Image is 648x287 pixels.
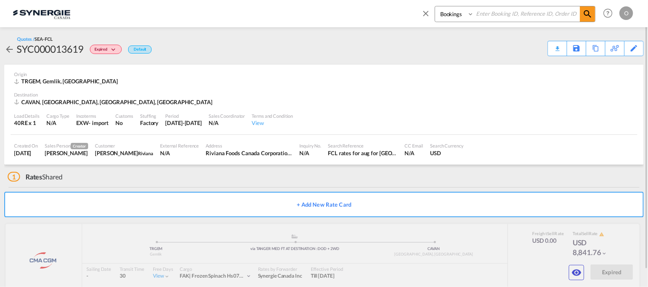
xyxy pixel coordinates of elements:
[45,142,88,149] div: Sales Person
[601,6,615,20] span: Help
[580,6,595,22] span: icon-magnify
[89,119,109,127] div: - import
[569,265,584,280] button: icon-eye
[14,142,38,149] div: Created On
[328,149,398,157] div: FCL rates for aug for Riviana from Turkey || OVS251300
[115,119,133,127] div: No
[552,43,562,49] md-icon: icon-download
[421,6,435,26] span: icon-close
[209,113,245,119] div: Sales Coordinator
[619,6,633,20] div: O
[83,42,124,56] div: Change Status Here
[4,44,14,54] md-icon: icon-arrow-left
[404,142,423,149] div: CC Email
[13,4,70,23] img: 1f56c880d42311ef80fc7dca854c8e59.png
[46,113,69,119] div: Cargo Type
[140,119,158,127] div: Factory Stuffing
[206,142,292,149] div: Address
[160,142,199,149] div: External Reference
[421,9,430,18] md-icon: icon-close
[14,91,634,98] div: Destination
[474,6,580,21] input: Enter Booking ID, Reference ID, Order ID
[128,45,152,54] div: Default
[17,36,53,42] div: Quotes /SEA-FCL
[76,113,109,119] div: Incoterms
[115,113,133,119] div: Customs
[299,142,321,149] div: Inquiry No.
[14,98,215,106] div: CAVAN, Vancouver, BC, Americas
[46,119,69,127] div: N/A
[430,149,464,157] div: USD
[206,149,292,157] div: Riviana Foods Canada Corporation 5125 rue du Trianon, suite 450 Montréal, QC H1M 2S5
[165,113,202,119] div: Period
[14,119,40,127] div: 40RE x 1
[8,172,20,182] span: 1
[109,48,120,52] md-icon: icon-chevron-down
[165,119,202,127] div: 2 Aug 2025
[4,42,17,56] div: icon-arrow-left
[582,9,593,19] md-icon: icon-magnify
[95,142,153,149] div: Customer
[17,42,83,56] div: SYC000013619
[14,113,40,119] div: Load Details
[90,45,122,54] div: Change Status Here
[34,36,52,42] span: SEA-FCL
[138,151,153,156] span: Riviana
[404,149,423,157] div: N/A
[601,6,619,21] div: Help
[299,149,321,157] div: N/A
[430,142,464,149] div: Search Currency
[21,78,118,85] span: TRGEM, Gemlik, [GEOGRAPHIC_DATA]
[571,267,582,278] md-icon: icon-eye
[95,47,109,55] span: Expired
[552,41,562,49] div: Quote PDF is not available at this time
[14,71,634,77] div: Origin
[71,143,88,149] span: Creator
[140,113,158,119] div: Stuffing
[26,173,43,181] span: Rates
[76,119,89,127] div: EXW
[252,119,293,127] div: View
[4,192,644,217] button: + Add New Rate Card
[14,77,120,85] div: TRGEM, Gemlik, Europe
[45,149,88,157] div: Rosa Ho
[14,149,38,157] div: 29 Jul 2025
[95,149,153,157] div: Yassine Cherkaoui
[328,142,398,149] div: Search Reference
[209,119,245,127] div: N/A
[252,113,293,119] div: Terms and Condition
[567,41,586,56] div: Save As Template
[160,149,199,157] div: N/A
[8,172,63,182] div: Shared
